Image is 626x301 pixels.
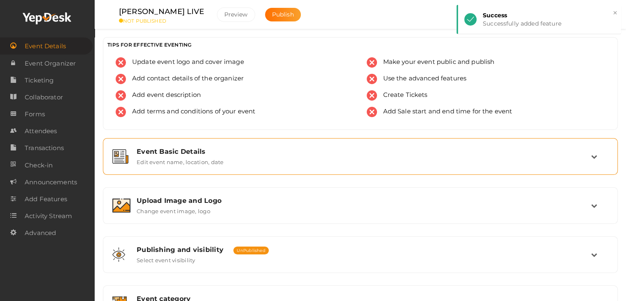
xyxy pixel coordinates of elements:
[483,19,615,28] div: Successfully added feature
[612,8,618,18] button: ×
[25,38,66,54] span: Event Details
[25,157,53,174] span: Check-in
[25,123,57,139] span: Attendees
[25,72,54,89] span: Ticketing
[367,107,377,117] img: error.svg
[377,57,495,68] span: Make your event public and publish
[25,174,77,190] span: Announcements
[137,197,591,205] div: Upload Image and Logo
[137,254,195,263] label: Select event visibility
[116,90,126,101] img: error.svg
[272,11,294,18] span: Publish
[25,225,56,241] span: Advanced
[377,107,512,117] span: Add Sale start and end time for the event
[367,57,377,68] img: error.svg
[107,159,613,167] a: Event Basic Details Edit event name, location, date
[126,90,201,101] span: Add event description
[112,198,130,213] img: image.svg
[107,42,613,48] h3: TIPS FOR EFFECTIVE EVENTING
[137,205,210,214] label: Change event image, logo
[112,247,125,262] img: shared-vision.svg
[25,208,72,224] span: Activity Stream
[116,74,126,84] img: error.svg
[25,55,76,72] span: Event Organizer
[137,155,223,165] label: Edit event name, location, date
[25,106,45,122] span: Forms
[126,107,255,117] span: Add terms and conditions of your event
[137,148,591,155] div: Event Basic Details
[25,191,67,207] span: Add Features
[217,7,255,22] button: Preview
[25,140,64,156] span: Transactions
[112,149,128,164] img: event-details.svg
[483,11,615,19] div: Success
[107,208,613,216] a: Upload Image and Logo Change event image, logo
[367,74,377,84] img: error.svg
[377,74,467,84] span: Use the advanced features
[119,18,205,24] small: NOT PUBLISHED
[367,90,377,101] img: error.svg
[137,246,223,254] span: Publishing and visibility
[116,57,126,68] img: error.svg
[265,8,301,21] button: Publish
[377,90,428,101] span: Create Tickets
[126,57,244,68] span: Update event logo and cover image
[126,74,244,84] span: Add contact details of the organizer
[107,257,613,265] a: Publishing and visibility UnPublished Select event visibility
[116,107,126,117] img: error.svg
[233,247,269,254] span: UnPublished
[25,89,63,106] span: Collaborator
[119,6,205,18] label: [PERSON_NAME] LIVE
